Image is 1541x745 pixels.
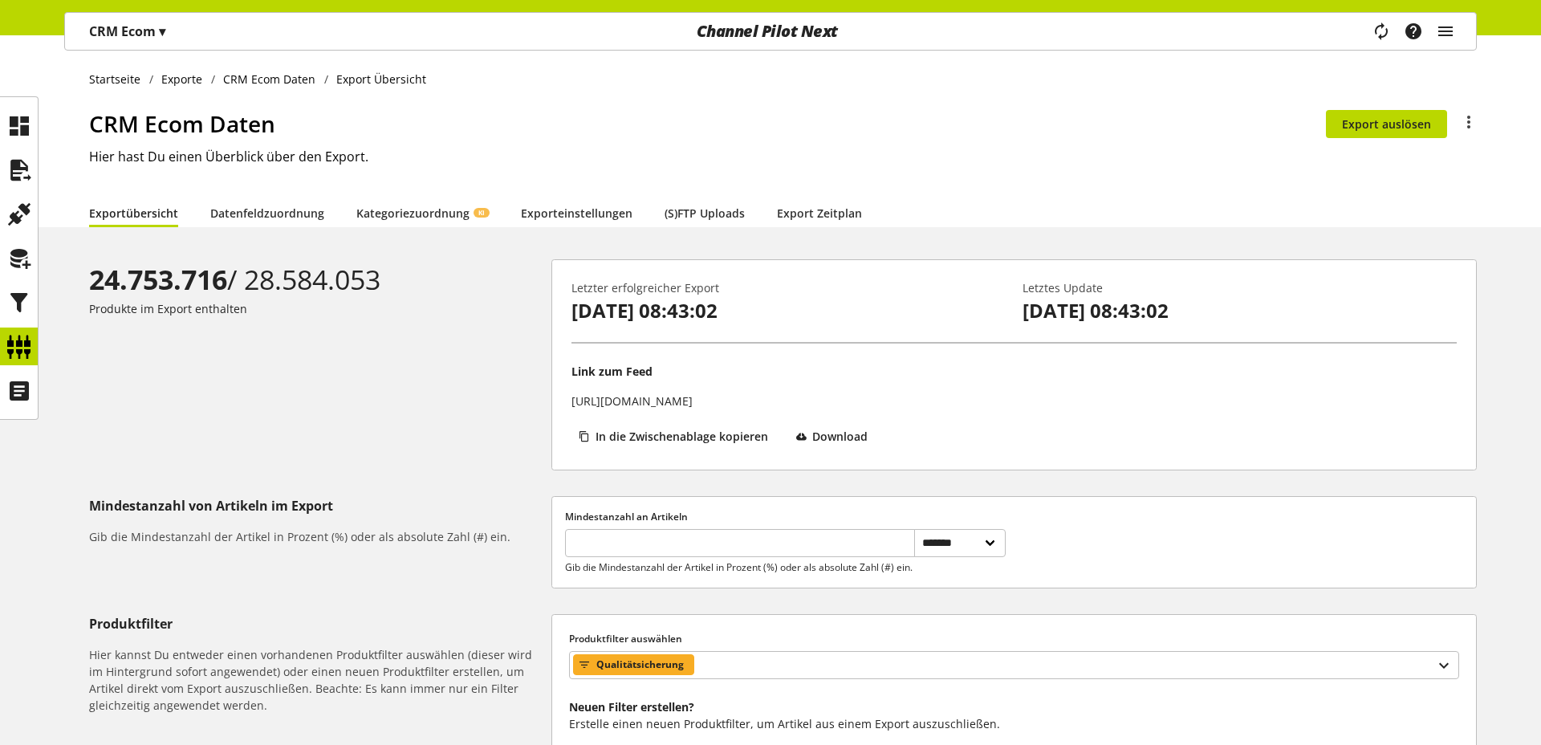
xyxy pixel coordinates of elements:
span: Export auslösen [1342,116,1431,132]
button: Export auslösen [1326,110,1447,138]
p: [URL][DOMAIN_NAME] [571,393,693,409]
h1: CRM Ecom Daten [89,107,1326,140]
b: Neuen Filter erstellen? [569,699,694,714]
span: In die Zwischenablage kopieren [596,428,768,445]
p: Produkte im Export enthalten [89,300,545,317]
p: Letzter erfolgreicher Export [571,279,1006,296]
p: Link zum Feed [571,363,653,380]
label: Produktfilter auswählen [569,632,1459,646]
p: [DATE] 08:43:02 [1023,296,1457,325]
b: 24.753.716 [89,261,227,298]
a: Exportübersicht [89,205,178,222]
h6: Gib die Mindestanzahl der Artikel in Prozent (%) oder als absolute Zahl (#) ein. [89,528,545,545]
h5: Mindestanzahl von Artikeln im Export [89,496,545,515]
h2: Hier hast Du einen Überblick über den Export. [89,147,1477,166]
p: [DATE] 08:43:02 [571,296,1006,325]
button: Download [789,422,883,450]
span: KI [478,208,485,218]
a: KategoriezuordnungKI [356,205,489,222]
span: ▾ [159,22,165,40]
p: CRM Ecom [89,22,165,41]
a: Startseite [89,71,149,88]
button: In die Zwischenablage kopieren [571,422,783,450]
label: Mindestanzahl an Artikeln [565,510,1006,524]
span: Qualitätsicherung [596,655,684,674]
a: Datenfeldzuordnung [210,205,324,222]
a: Exporteinstellungen [521,205,632,222]
a: Exporte [153,71,211,88]
div: / 28.584.053 [89,259,545,300]
a: (S)FTP Uploads [665,205,745,222]
h5: Produktfilter [89,614,545,633]
span: Download [812,428,868,445]
a: Download [789,422,883,456]
span: Startseite [89,71,140,88]
p: Letztes Update [1023,279,1457,296]
h6: Hier kannst Du entweder einen vorhandenen Produktfilter auswählen (dieser wird im Hintergrund sof... [89,646,545,714]
a: Export Zeitplan [777,205,862,222]
p: Gib die Mindestanzahl der Artikel in Prozent (%) oder als absolute Zahl (#) ein. [565,560,913,575]
nav: main navigation [64,12,1477,51]
p: Erstelle einen neuen Produktfilter, um Artikel aus einem Export auszuschließen. [569,715,1459,732]
span: Exporte [161,71,202,88]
